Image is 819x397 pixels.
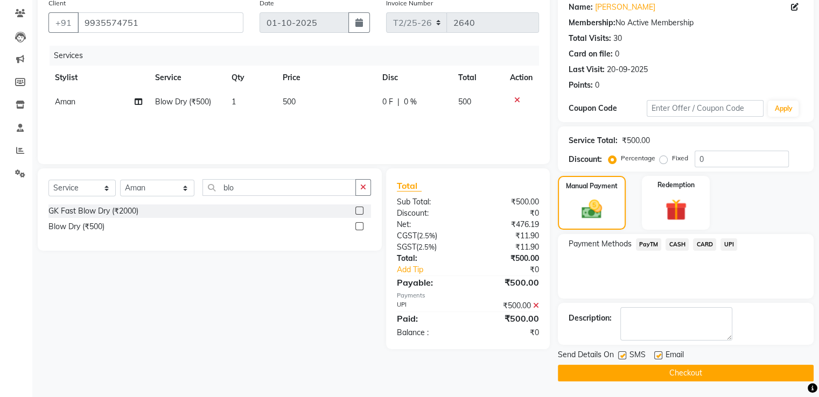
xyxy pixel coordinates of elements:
span: SMS [629,349,646,363]
div: Discount: [389,208,468,219]
div: ₹11.90 [468,242,547,253]
div: Blow Dry (₹500) [48,221,104,232]
img: _gift.svg [659,196,694,223]
div: GK Fast Blow Dry (₹2000) [48,205,138,217]
span: PayTM [636,238,662,251]
span: | [397,96,400,108]
span: Send Details On [558,349,614,363]
div: ₹0 [468,327,547,338]
a: Add Tip [389,264,481,275]
span: 0 F [382,96,393,108]
span: UPI [720,238,737,251]
span: Total [397,180,422,192]
span: CARD [693,238,716,251]
div: Services [50,46,547,66]
span: Aman [55,97,75,107]
div: Discount: [569,154,602,165]
span: SGST [397,242,416,252]
div: 0 [595,80,599,91]
th: Service [149,66,225,90]
button: Apply [768,101,799,117]
label: Manual Payment [566,181,618,191]
span: 500 [283,97,296,107]
div: ₹0 [468,208,547,219]
span: 2.5% [419,231,435,240]
span: Blow Dry (₹500) [155,97,211,107]
div: ₹0 [481,264,547,275]
div: Net: [389,219,468,230]
div: No Active Membership [569,17,803,29]
div: Total Visits: [569,33,611,44]
div: Last Visit: [569,64,605,75]
span: Payment Methods [569,238,632,250]
th: Qty [225,66,276,90]
span: CASH [666,238,689,251]
div: Sub Total: [389,196,468,208]
th: Action [503,66,539,90]
input: Enter Offer / Coupon Code [647,100,764,117]
div: 30 [613,33,622,44]
div: ₹476.19 [468,219,547,230]
input: Search by Name/Mobile/Email/Code [78,12,243,33]
label: Redemption [657,180,695,190]
th: Disc [376,66,452,90]
span: 1 [232,97,236,107]
div: ( ) [389,242,468,253]
div: ₹500.00 [468,196,547,208]
div: Paid: [389,312,468,325]
div: Payments [397,291,539,300]
a: [PERSON_NAME] [595,2,655,13]
div: ₹500.00 [468,276,547,289]
div: Balance : [389,327,468,338]
div: 0 [615,48,619,60]
div: ₹500.00 [468,253,547,264]
span: 0 % [404,96,417,108]
div: ₹500.00 [622,135,650,146]
div: Coupon Code [569,103,647,114]
span: 500 [458,97,471,107]
span: Email [666,349,684,363]
div: UPI [389,300,468,311]
div: Description: [569,313,612,324]
th: Total [452,66,503,90]
div: Payable: [389,276,468,289]
th: Price [276,66,376,90]
div: Membership: [569,17,615,29]
div: ₹11.90 [468,230,547,242]
div: Service Total: [569,135,618,146]
span: 2.5% [418,243,435,251]
button: Checkout [558,365,814,381]
label: Fixed [672,153,688,163]
label: Percentage [621,153,655,163]
div: 20-09-2025 [607,64,648,75]
th: Stylist [48,66,149,90]
input: Search or Scan [202,179,355,196]
div: ( ) [389,230,468,242]
span: CGST [397,231,417,240]
button: +91 [48,12,79,33]
div: Points: [569,80,593,91]
img: _cash.svg [575,197,608,221]
div: ₹500.00 [468,312,547,325]
div: ₹500.00 [468,300,547,311]
div: Name: [569,2,593,13]
div: Total: [389,253,468,264]
div: Card on file: [569,48,613,60]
